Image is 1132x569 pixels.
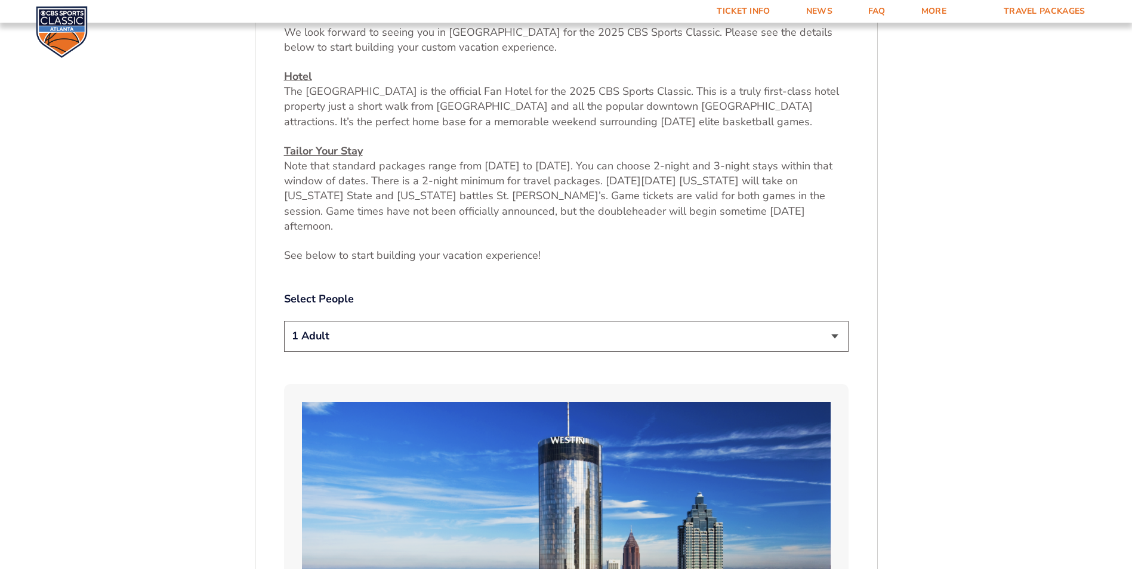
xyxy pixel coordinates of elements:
[284,69,312,84] u: Hotel
[284,25,849,55] p: We look forward to seeing you in [GEOGRAPHIC_DATA] for the 2025 CBS Sports Classic. Please see th...
[284,144,363,158] u: Tailor Your Stay
[36,6,88,58] img: CBS Sports Classic
[284,292,849,307] label: Select People
[284,248,849,263] p: See below to start building your vacation experience!
[284,144,849,234] p: Note that standard packages range from [DATE] to [DATE]. You can choose 2-night and 3-night stays...
[284,69,849,129] p: The [GEOGRAPHIC_DATA] is the official Fan Hotel for the 2025 CBS Sports Classic. This is a truly ...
